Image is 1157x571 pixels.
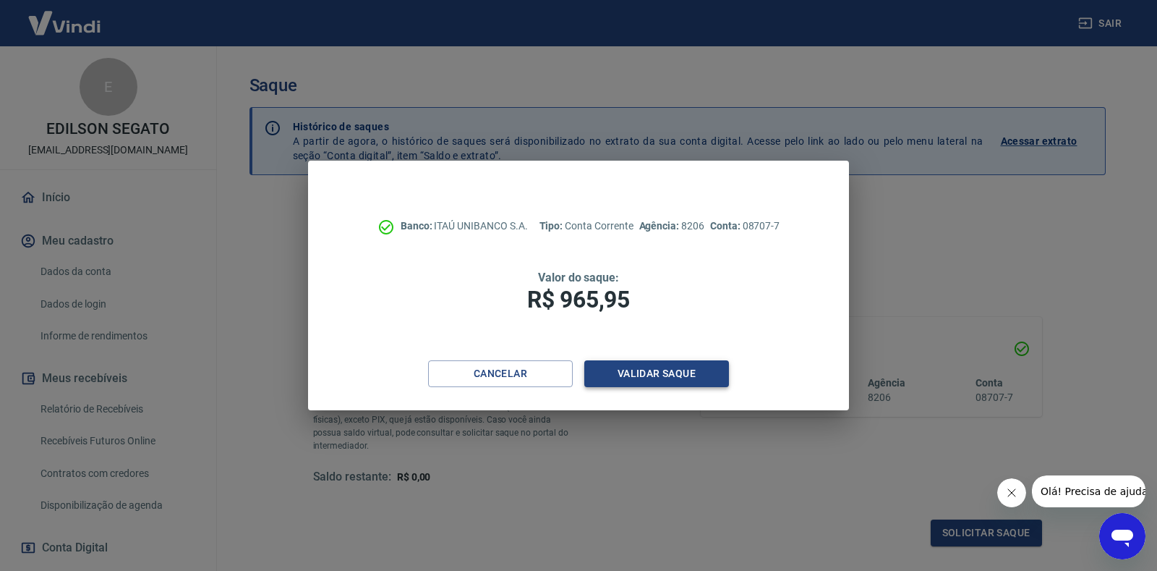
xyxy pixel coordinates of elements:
iframe: Mensagem da empresa [1032,475,1145,507]
span: Olá! Precisa de ajuda? [9,10,121,22]
button: Cancelar [428,360,573,387]
span: Banco: [401,220,435,232]
p: 8206 [639,219,704,234]
p: 08707-7 [710,219,780,234]
span: R$ 965,95 [527,286,630,313]
p: ITAÚ UNIBANCO S.A. [401,219,528,234]
iframe: Botão para abrir a janela de mensagens [1099,513,1145,559]
p: Conta Corrente [539,219,633,234]
span: Agência: [639,220,682,232]
span: Tipo: [539,220,565,232]
span: Conta: [710,220,743,232]
iframe: Fechar mensagem [997,478,1026,507]
span: Valor do saque: [538,271,619,284]
button: Validar saque [584,360,729,387]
